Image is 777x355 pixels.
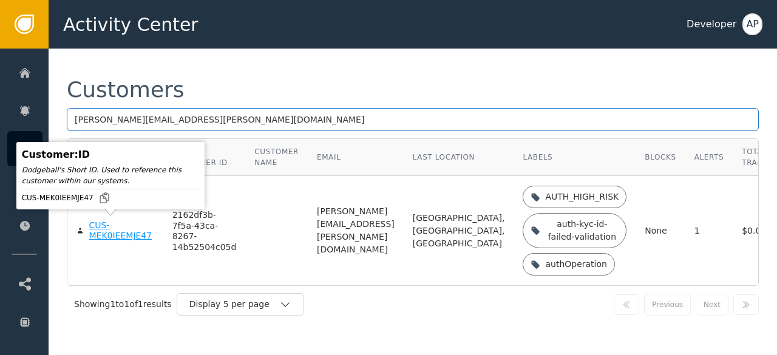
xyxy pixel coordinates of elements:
[22,192,199,204] div: CUS-MEK0IEEMJE47
[404,176,514,285] td: [GEOGRAPHIC_DATA], [GEOGRAPHIC_DATA], [GEOGRAPHIC_DATA]
[685,176,733,285] td: 1
[172,210,237,252] div: 2162df3b-7f5a-43ca-8267-14b52504c05d
[74,298,172,311] div: Showing 1 to 1 of 1 results
[308,176,404,285] td: [PERSON_NAME][EMAIL_ADDRESS][PERSON_NAME][DOMAIN_NAME]
[317,152,395,163] div: Email
[22,147,199,162] div: Customer : ID
[742,13,762,35] button: AP
[545,218,619,243] div: auth-kyc-id-failed-validation
[67,79,185,101] div: Customers
[89,220,154,242] div: CUS-MEK0IEEMJE47
[22,164,199,186] div: Dodgeball's Short ID. Used to reference this customer within our systems.
[545,191,619,203] div: AUTH_HIGH_RISK
[177,293,304,316] button: Display 5 per page
[413,152,505,163] div: Last Location
[67,108,759,131] input: Search by name, email, or ID
[254,146,299,168] div: Customer Name
[687,17,736,32] div: Developer
[645,225,676,237] div: None
[742,146,770,168] div: Total Trans.
[545,258,607,271] div: authOperation
[645,152,676,163] div: Blocks
[63,11,198,38] span: Activity Center
[694,152,724,163] div: Alerts
[523,152,626,163] div: Labels
[189,298,279,311] div: Display 5 per page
